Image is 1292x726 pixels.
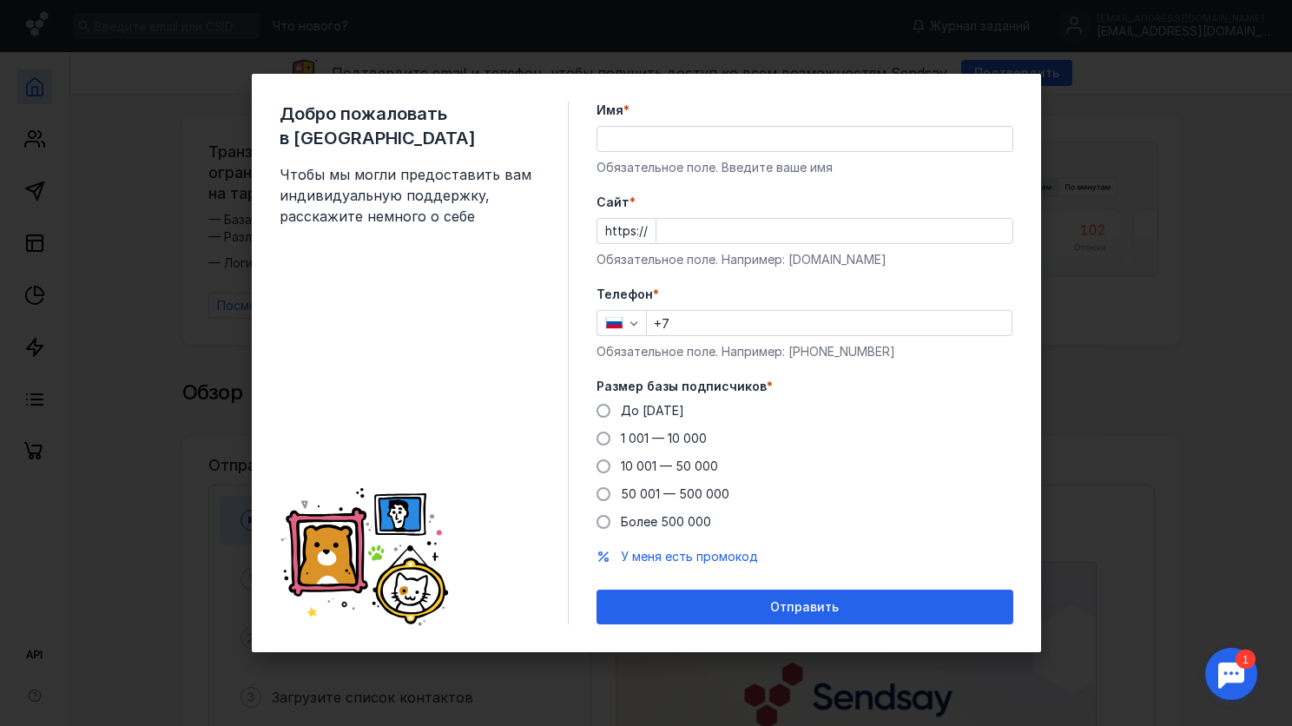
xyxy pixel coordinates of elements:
div: Обязательное поле. Например: [PHONE_NUMBER] [597,343,1013,360]
span: Телефон [597,286,653,303]
span: Cайт [597,194,630,211]
div: 1 [39,10,59,30]
span: Более 500 000 [621,514,711,529]
span: 10 001 — 50 000 [621,459,718,473]
span: 1 001 — 10 000 [621,431,707,445]
div: Обязательное поле. Введите ваше имя [597,159,1013,176]
span: Чтобы мы могли предоставить вам индивидуальную поддержку, расскажите немного о себе [280,164,540,227]
div: Обязательное поле. Например: [DOMAIN_NAME] [597,251,1013,268]
span: До [DATE] [621,403,684,418]
span: Добро пожаловать в [GEOGRAPHIC_DATA] [280,102,540,150]
span: 50 001 — 500 000 [621,486,729,501]
button: Отправить [597,590,1013,624]
span: Имя [597,102,623,119]
button: У меня есть промокод [621,548,758,565]
span: Размер базы подписчиков [597,378,767,395]
span: У меня есть промокод [621,549,758,564]
span: Отправить [770,600,839,615]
